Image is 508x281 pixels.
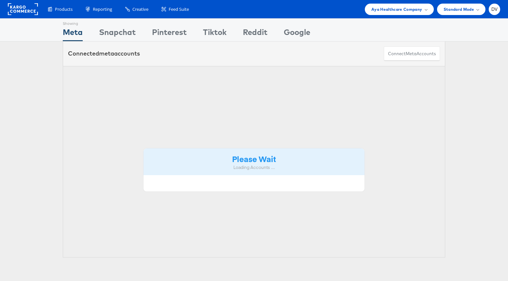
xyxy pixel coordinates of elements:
[203,26,227,41] div: Tiktok
[99,26,136,41] div: Snapchat
[63,26,83,41] div: Meta
[152,26,187,41] div: Pinterest
[284,26,310,41] div: Google
[232,153,276,164] strong: Please Wait
[371,6,422,13] span: Aya Healthcare Company
[55,6,73,12] span: Products
[63,19,83,26] div: Showing
[444,6,474,13] span: Standard Mode
[148,164,360,171] div: Loading Accounts ....
[243,26,267,41] div: Reddit
[491,7,498,11] span: DV
[68,49,140,58] div: Connected accounts
[99,50,114,57] span: meta
[406,51,416,57] span: meta
[132,6,148,12] span: Creative
[384,46,440,61] button: ConnectmetaAccounts
[93,6,112,12] span: Reporting
[169,6,189,12] span: Feed Suite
